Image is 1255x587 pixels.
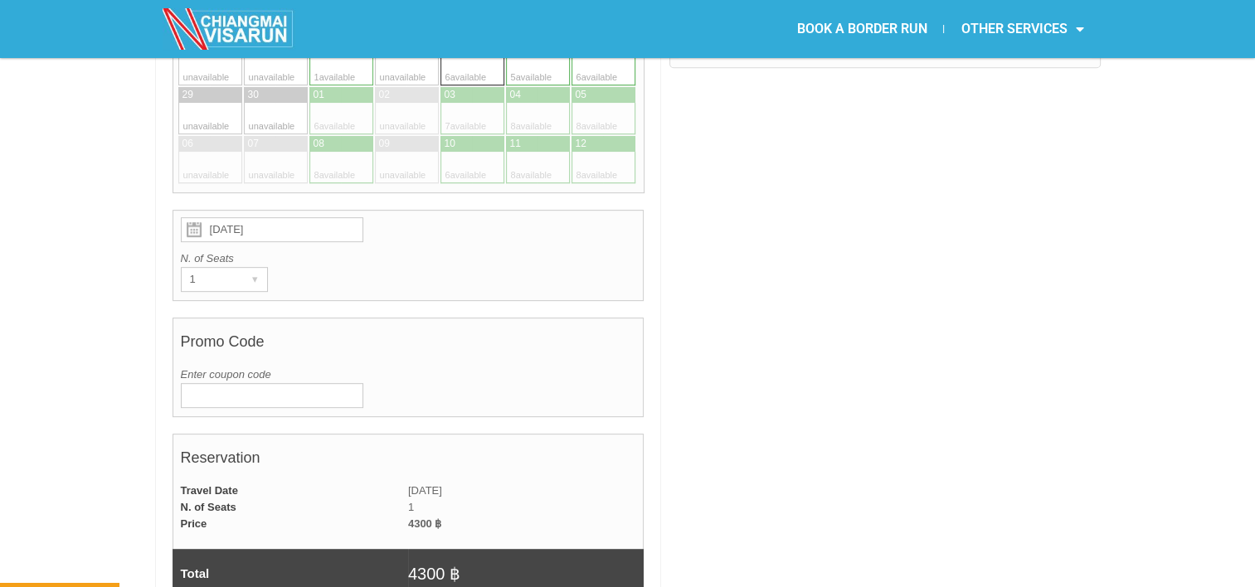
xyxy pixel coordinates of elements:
td: [DATE] [408,483,644,499]
td: 4300 ฿ [408,516,644,532]
div: 04 [510,88,521,102]
label: N. of Seats [181,250,636,267]
div: ▾ [244,268,267,291]
div: 05 [576,88,586,102]
h4: Promo Code [181,325,636,366]
td: Travel Date [173,483,408,499]
div: 29 [182,88,193,102]
div: 06 [182,137,193,151]
label: Enter coupon code [181,366,636,383]
div: 07 [248,137,259,151]
nav: Menu [627,10,1100,48]
div: 1 [182,268,236,291]
td: Price [173,516,408,532]
div: 10 [445,137,455,151]
td: 1 [408,499,644,516]
div: 08 [314,137,324,151]
div: 12 [576,137,586,151]
div: 11 [510,137,521,151]
a: OTHER SERVICES [944,10,1100,48]
td: N. of Seats [173,499,408,516]
div: 09 [379,137,390,151]
h4: Reservation [181,441,636,483]
a: BOOK A BORDER RUN [780,10,943,48]
div: 01 [314,88,324,102]
div: 30 [248,88,259,102]
div: 03 [445,88,455,102]
div: 02 [379,88,390,102]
